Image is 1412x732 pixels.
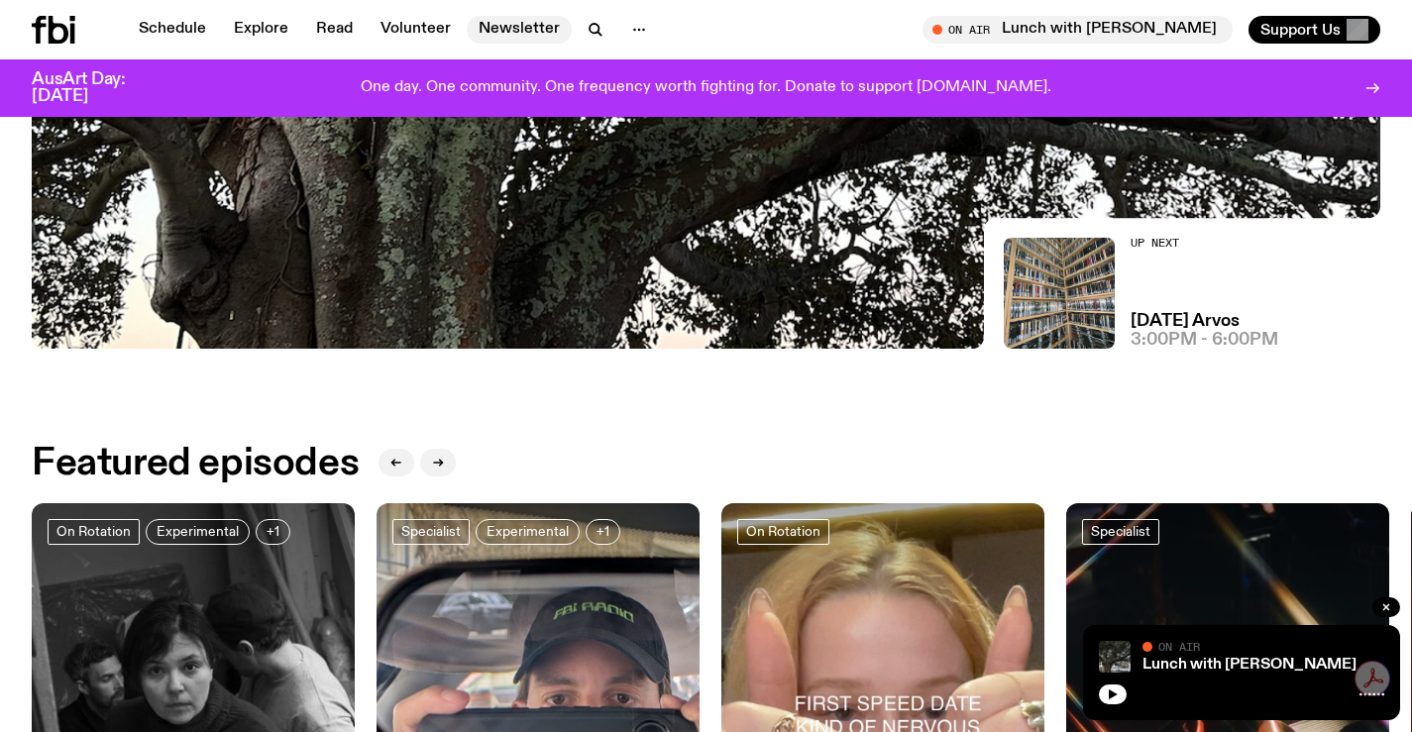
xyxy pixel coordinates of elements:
button: +1 [256,519,290,545]
button: On AirLunch with [PERSON_NAME] [923,16,1233,44]
span: Experimental [487,524,569,539]
a: Schedule [127,16,218,44]
a: Newsletter [467,16,572,44]
a: On Rotation [48,519,140,545]
a: Volunteer [369,16,463,44]
p: One day. One community. One frequency worth fighting for. Donate to support [DOMAIN_NAME]. [361,79,1051,97]
a: Lunch with [PERSON_NAME] [1142,657,1357,673]
a: Specialist [1082,519,1159,545]
img: A corner shot of the fbi music library [1004,238,1115,349]
span: Experimental [157,524,239,539]
span: +1 [267,524,279,539]
a: Experimental [146,519,250,545]
h3: AusArt Day: [DATE] [32,71,159,105]
span: On Rotation [56,524,131,539]
button: +1 [586,519,620,545]
a: [DATE] Arvos [1131,313,1240,330]
span: +1 [597,524,609,539]
a: Experimental [476,519,580,545]
button: Support Us [1249,16,1380,44]
span: Support Us [1260,21,1341,39]
span: Specialist [401,524,461,539]
h2: Up Next [1131,238,1278,249]
span: On Air [1158,640,1200,653]
a: On Rotation [737,519,829,545]
a: Read [304,16,365,44]
h2: Featured episodes [32,446,359,481]
span: 3:00pm - 6:00pm [1131,332,1278,349]
span: Specialist [1091,524,1150,539]
a: Explore [222,16,300,44]
a: Specialist [392,519,470,545]
span: On Rotation [746,524,820,539]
